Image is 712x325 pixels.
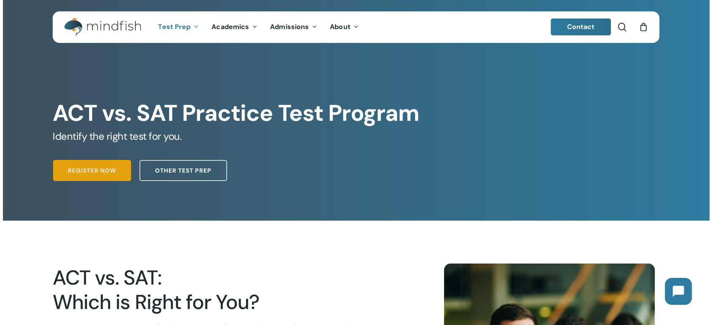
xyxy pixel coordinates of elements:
[152,11,365,43] nav: Main Menu
[53,160,131,181] a: Register Now
[270,22,309,31] span: Admissions
[53,130,659,143] h5: Identify the right test for you.
[205,24,264,31] a: Academics
[139,160,227,181] a: Other Test Prep
[158,22,190,31] span: Test Prep
[53,266,380,314] h2: ACT vs. SAT: Which is Right for You?
[264,24,324,31] a: Admissions
[324,24,365,31] a: About
[155,166,211,175] span: Other Test Prep
[68,166,116,175] span: Register Now
[551,19,611,35] a: Contact
[152,24,205,31] a: Test Prep
[211,22,249,31] span: Academics
[53,100,659,127] h1: ACT vs. SAT Practice Test Program
[330,22,351,31] span: About
[639,22,648,32] a: Cart
[567,22,595,31] span: Contact
[656,269,700,313] iframe: Chatbot
[53,11,659,43] header: Main Menu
